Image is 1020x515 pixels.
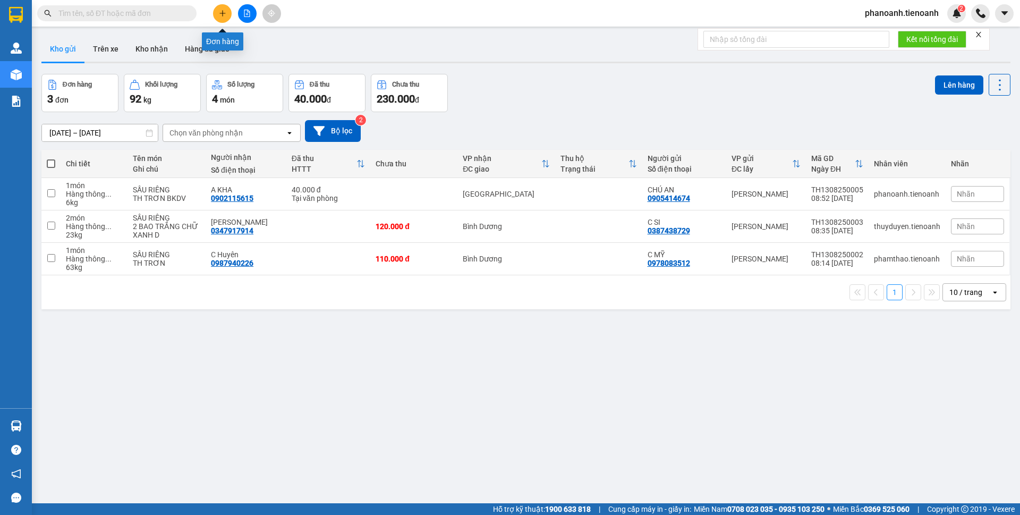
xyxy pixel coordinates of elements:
[202,32,243,50] div: Đơn hàng
[957,190,975,198] span: Nhãn
[874,255,940,263] div: phamthao.tienoanh
[935,75,983,95] button: Lên hàng
[811,165,855,173] div: Ngày ĐH
[63,81,92,88] div: Đơn hàng
[874,222,940,231] div: thuyduyen.tienoanh
[124,74,201,112] button: Khối lượng92kg
[991,288,999,297] svg: open
[133,214,200,222] div: SẦU RIÊNG
[66,214,122,222] div: 2 món
[976,9,985,18] img: phone-icon
[105,222,112,231] span: ...
[811,154,855,163] div: Mã GD
[545,505,591,513] strong: 1900 633 818
[648,218,721,226] div: C SI
[959,5,963,12] span: 2
[11,445,21,455] span: question-circle
[951,159,1004,168] div: Nhãn
[292,154,356,163] div: Đã thu
[133,250,200,259] div: SẦU RIÊNG
[376,159,452,168] div: Chưa thu
[211,250,281,259] div: C Huyên
[864,505,909,513] strong: 0369 525 060
[212,92,218,105] span: 4
[44,10,52,17] span: search
[599,503,600,515] span: |
[703,31,889,48] input: Nhập số tổng đài
[286,150,370,178] th: Toggle SortBy
[806,150,869,178] th: Toggle SortBy
[143,96,151,104] span: kg
[694,503,824,515] span: Miền Nam
[648,226,690,235] div: 0387438729
[726,150,806,178] th: Toggle SortBy
[811,226,863,235] div: 08:35 [DATE]
[811,250,863,259] div: TH1308250002
[310,81,329,88] div: Đã thu
[55,96,69,104] span: đơn
[376,255,452,263] div: 110.000 đ
[732,165,792,173] div: ĐC lấy
[292,165,356,173] div: HTTT
[66,222,122,231] div: Hàng thông thường
[457,150,555,178] th: Toggle SortBy
[227,81,254,88] div: Số lượng
[732,222,801,231] div: [PERSON_NAME]
[66,231,122,239] div: 23 kg
[105,255,112,263] span: ...
[827,507,830,511] span: ⚪️
[898,31,966,48] button: Kết nối tổng đài
[66,198,122,207] div: 6 kg
[130,92,141,105] span: 92
[105,190,112,198] span: ...
[211,194,253,202] div: 0902115615
[211,153,281,162] div: Người nhận
[732,255,801,263] div: [PERSON_NAME]
[463,165,541,173] div: ĐC giao
[608,503,691,515] span: Cung cấp máy in - giấy in:
[220,96,235,104] span: món
[957,255,975,263] span: Nhãn
[292,194,365,202] div: Tại văn phòng
[648,154,721,163] div: Người gửi
[463,255,549,263] div: Bình Dương
[975,31,982,38] span: close
[169,128,243,138] div: Chọn văn phòng nhận
[211,226,253,235] div: 0347917914
[133,165,200,173] div: Ghi chú
[11,96,22,107] img: solution-icon
[238,4,257,23] button: file-add
[961,505,968,513] span: copyright
[211,218,281,226] div: NGỌC HÂN
[219,10,226,17] span: plus
[463,154,541,163] div: VP nhận
[11,469,21,479] span: notification
[917,503,919,515] span: |
[11,420,22,432] img: warehouse-icon
[292,185,365,194] div: 40.000 đ
[555,150,642,178] th: Toggle SortBy
[415,96,419,104] span: đ
[811,185,863,194] div: TH1308250005
[732,154,792,163] div: VP gửi
[1000,9,1009,18] span: caret-down
[66,159,122,168] div: Chi tiết
[133,259,200,267] div: TH TRƠN
[648,250,721,259] div: C MỸ
[41,74,118,112] button: Đơn hàng3đơn
[41,36,84,62] button: Kho gửi
[11,493,21,503] span: message
[243,10,251,17] span: file-add
[211,166,281,174] div: Số điện thoại
[211,185,281,194] div: A KHA
[648,259,690,267] div: 0978083512
[949,287,982,298] div: 10 / trang
[66,263,122,272] div: 63 kg
[206,74,283,112] button: Số lượng4món
[66,190,122,198] div: Hàng thông thường
[262,4,281,23] button: aim
[11,69,22,80] img: warehouse-icon
[811,218,863,226] div: TH1308250003
[560,154,628,163] div: Thu hộ
[811,194,863,202] div: 08:52 [DATE]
